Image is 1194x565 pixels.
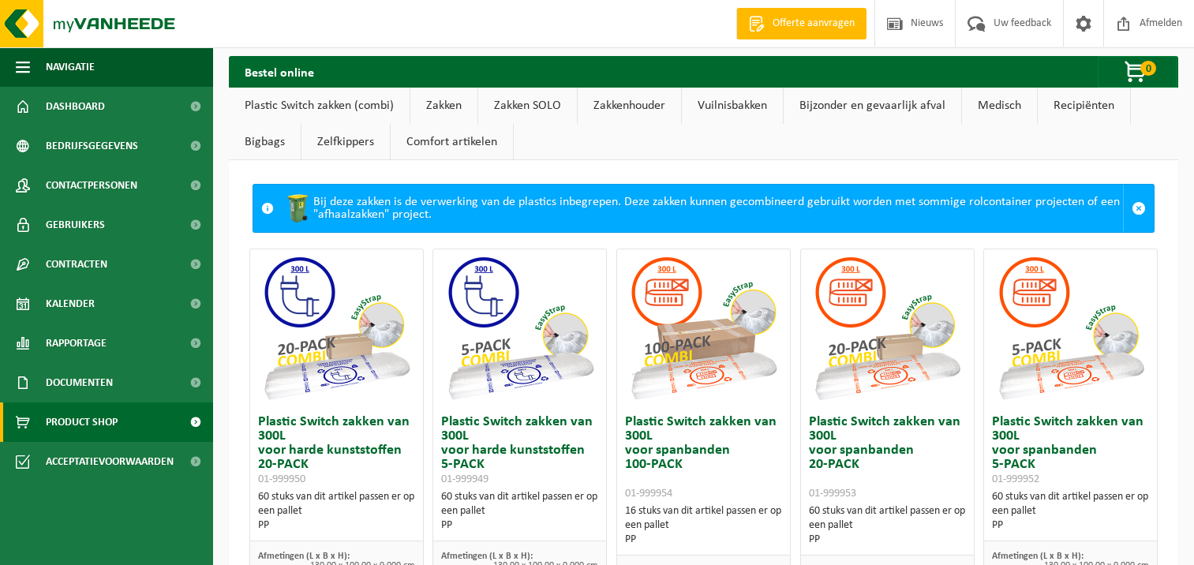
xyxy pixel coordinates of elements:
[809,533,966,547] div: PP
[301,124,390,160] a: Zelfkippers
[992,415,1149,486] h3: Plastic Switch zakken van 300L voor spanbanden 5-PACK
[992,518,1149,533] div: PP
[784,88,961,124] a: Bijzonder en gevaarlijk afval
[809,504,966,547] div: 60 stuks van dit artikel passen er op een pallet
[769,16,859,32] span: Offerte aanvragen
[682,88,783,124] a: Vuilnisbakken
[258,473,305,485] span: 01-999950
[624,249,782,407] img: 01-999954
[578,88,681,124] a: Zakkenhouder
[1140,61,1156,76] span: 0
[46,47,95,87] span: Navigatie
[229,124,301,160] a: Bigbags
[282,185,1123,232] div: Bij deze zakken is de verwerking van de plastics inbegrepen. Deze zakken kunnen gecombineerd gebr...
[625,504,782,547] div: 16 stuks van dit artikel passen er op een pallet
[1123,185,1154,232] a: Sluit melding
[992,473,1039,485] span: 01-999952
[229,56,330,87] h2: Bestel online
[992,490,1149,533] div: 60 stuks van dit artikel passen er op een pallet
[1038,88,1130,124] a: Recipiënten
[1098,56,1177,88] button: 0
[809,488,856,500] span: 01-999953
[625,533,782,547] div: PP
[441,518,598,533] div: PP
[46,402,118,442] span: Product Shop
[441,552,533,561] span: Afmetingen (L x B x H):
[46,442,174,481] span: Acceptatievoorwaarden
[46,87,105,126] span: Dashboard
[992,249,1150,407] img: 01-999952
[441,490,598,533] div: 60 stuks van dit artikel passen er op een pallet
[441,473,488,485] span: 01-999949
[410,88,477,124] a: Zakken
[258,518,415,533] div: PP
[808,249,966,407] img: 01-999953
[258,490,415,533] div: 60 stuks van dit artikel passen er op een pallet
[625,488,672,500] span: 01-999954
[441,415,598,486] h3: Plastic Switch zakken van 300L voor harde kunststoffen 5-PACK
[46,126,138,166] span: Bedrijfsgegevens
[46,245,107,284] span: Contracten
[962,88,1037,124] a: Medisch
[809,415,966,500] h3: Plastic Switch zakken van 300L voor spanbanden 20-PACK
[46,166,137,205] span: Contactpersonen
[625,415,782,500] h3: Plastic Switch zakken van 300L voor spanbanden 100-PACK
[46,324,107,363] span: Rapportage
[46,205,105,245] span: Gebruikers
[736,8,866,39] a: Offerte aanvragen
[229,88,410,124] a: Plastic Switch zakken (combi)
[258,415,415,486] h3: Plastic Switch zakken van 300L voor harde kunststoffen 20-PACK
[391,124,513,160] a: Comfort artikelen
[46,363,113,402] span: Documenten
[257,249,415,407] img: 01-999950
[441,249,599,407] img: 01-999949
[478,88,577,124] a: Zakken SOLO
[258,552,350,561] span: Afmetingen (L x B x H):
[282,193,313,224] img: WB-0240-HPE-GN-50.png
[46,284,95,324] span: Kalender
[992,552,1084,561] span: Afmetingen (L x B x H):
